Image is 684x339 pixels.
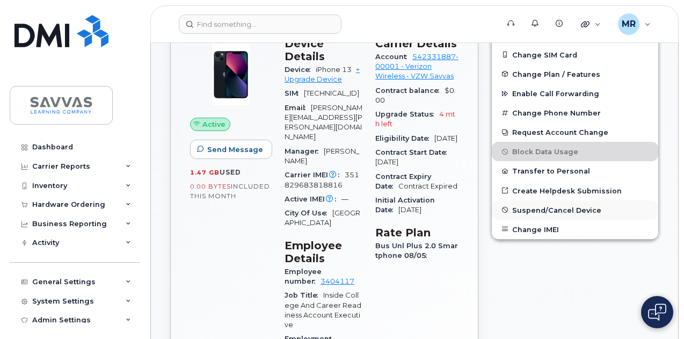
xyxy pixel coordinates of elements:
[375,148,452,156] span: Contract Start Date
[190,183,231,190] span: 0.00 Bytes
[648,304,666,321] img: Open chat
[492,103,658,122] button: Change Phone Number
[492,220,658,239] button: Change IMEI
[434,134,457,142] span: [DATE]
[492,161,658,181] button: Transfer to Personal
[220,168,241,176] span: used
[202,119,225,129] span: Active
[321,277,354,285] a: 3404117
[492,200,658,220] button: Suspend/Cancel Device
[512,206,601,214] span: Suspend/Cancel Device
[285,37,362,63] h3: Device Details
[304,89,359,97] span: [TECHNICAL_ID]
[285,171,359,189] span: 351829683818816
[190,140,272,159] button: Send Message
[375,242,458,259] span: Bus Unl Plus 2.0 Smartphone 08/05
[492,84,658,103] button: Enable Call Forwarding
[398,206,421,214] span: [DATE]
[375,196,435,214] span: Initial Activation Date
[375,37,459,50] h3: Carrier Details
[512,70,600,78] span: Change Plan / Features
[492,122,658,142] button: Request Account Change
[285,291,323,299] span: Job Title
[398,182,457,190] span: Contract Expired
[190,182,270,200] span: included this month
[375,86,456,104] span: $0.00
[285,195,341,203] span: Active IMEI
[285,104,362,141] span: [PERSON_NAME][EMAIL_ADDRESS][PERSON_NAME][DOMAIN_NAME]
[492,45,658,64] button: Change SIM Card
[492,64,658,84] button: Change Plan / Features
[341,195,348,203] span: —
[316,66,352,74] span: iPhone 13
[375,134,434,142] span: Eligibility Date
[285,104,311,112] span: Email
[375,53,459,81] a: 542331887-00001 - Verizon Wireless - VZW Savvas
[207,145,263,155] span: Send Message
[375,53,412,61] span: Account
[285,66,316,74] span: Device
[512,90,599,98] span: Enable Call Forwarding
[285,147,324,155] span: Manager
[610,13,658,35] div: Magali Ramirez-Sanchez
[285,268,322,285] span: Employee number
[375,86,445,95] span: Contract balance
[492,142,658,161] button: Block Data Usage
[375,158,398,166] span: [DATE]
[622,18,636,31] span: MR
[190,169,220,176] span: 1.47 GB
[573,13,608,35] div: Quicklinks
[285,209,332,217] span: City Of Use
[375,110,439,118] span: Upgrade Status
[285,239,362,265] h3: Employee Details
[179,15,341,34] input: Find something...
[375,172,431,190] span: Contract Expiry Date
[375,226,459,239] h3: Rate Plan
[492,181,658,200] a: Create Helpdesk Submission
[199,42,263,107] img: image20231002-3703462-1ig824h.jpeg
[285,89,304,97] span: SIM
[285,291,361,329] span: Inside College And Career Readiness Account Executive
[285,171,345,179] span: Carrier IMEI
